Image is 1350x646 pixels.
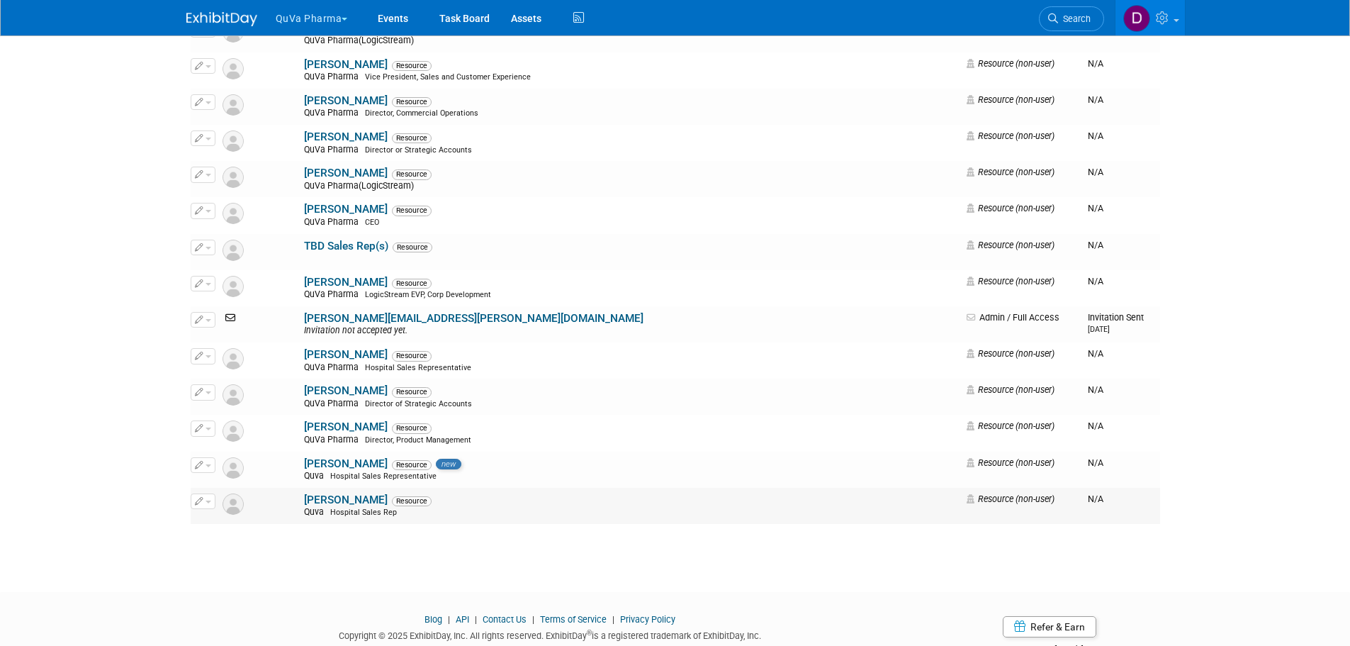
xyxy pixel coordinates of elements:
[456,614,469,625] a: API
[304,507,328,517] span: Quva
[223,457,244,479] img: Resource
[1088,240,1103,250] span: N/A
[304,362,363,372] span: QuVa Pharma
[1003,616,1096,637] a: Refer & Earn
[304,130,388,143] a: [PERSON_NAME]
[392,351,432,361] span: Resource
[304,348,388,361] a: [PERSON_NAME]
[1088,94,1103,105] span: N/A
[1123,5,1150,32] img: Danielle Mitchell
[304,421,388,433] a: [PERSON_NAME]
[1088,457,1103,468] span: N/A
[967,58,1054,69] span: Resource (non-user)
[483,614,527,625] a: Contact Us
[967,167,1054,177] span: Resource (non-user)
[304,399,363,408] span: QuVa Pharma
[1088,130,1103,141] span: N/A
[1088,325,1110,334] small: [DATE]
[393,243,432,252] span: Resource
[304,289,363,299] span: QuVa Pharma
[1088,421,1103,431] span: N/A
[223,58,244,79] img: Resource
[365,108,478,118] span: Director, Commercial Operations
[304,494,388,506] a: [PERSON_NAME]
[223,348,244,369] img: Resource
[529,614,538,625] span: |
[365,218,379,227] span: CEO
[967,276,1054,286] span: Resource (non-user)
[1088,312,1144,334] span: Invitation Sent
[1088,167,1103,177] span: N/A
[967,130,1054,141] span: Resource (non-user)
[967,457,1054,468] span: Resource (non-user)
[967,240,1054,250] span: Resource (non-user)
[223,94,244,116] img: Resource
[392,387,432,397] span: Resource
[1088,203,1103,213] span: N/A
[186,12,257,26] img: ExhibitDay
[967,312,1059,323] span: Admin / Full Access
[223,203,244,224] img: Resource
[1088,494,1103,504] span: N/A
[365,145,472,155] span: Director or Strategic Accounts
[304,167,388,179] a: [PERSON_NAME]
[223,384,244,406] img: Resource
[365,435,471,445] span: Director, Product Management
[392,460,432,470] span: Resource
[365,363,471,372] span: Hospital Sales Representative
[471,614,480,625] span: |
[304,471,328,481] span: Quva
[304,384,388,397] a: [PERSON_NAME]
[392,61,432,71] span: Resource
[304,203,388,216] a: [PERSON_NAME]
[223,276,244,297] img: Resource
[223,240,244,261] img: Resource
[540,614,607,625] a: Terms of Service
[444,614,454,625] span: |
[304,435,363,445] span: QuVa Pharma
[967,94,1054,105] span: Resource (non-user)
[365,290,491,299] span: LogicStream EVP, Corp Development
[304,145,363,155] span: QuVa Pharma
[392,496,432,506] span: Resource
[223,494,244,515] img: Resource
[304,240,388,252] a: TBD Sales Rep(s)
[304,217,363,227] span: QuVa Pharma
[392,279,432,289] span: Resource
[392,97,432,107] span: Resource
[330,472,437,481] span: Hospital Sales Representative
[609,614,618,625] span: |
[587,629,592,637] sup: ®
[967,348,1054,359] span: Resource (non-user)
[967,203,1054,213] span: Resource (non-user)
[967,421,1054,431] span: Resource (non-user)
[967,384,1054,395] span: Resource (non-user)
[620,614,675,625] a: Privacy Policy
[967,494,1054,504] span: Resource (non-user)
[330,508,397,517] span: Hospital Sales Rep
[436,459,461,470] span: new
[365,399,472,408] span: Director of Strategic Accounts
[304,58,388,71] a: [PERSON_NAME]
[392,169,432,179] span: Resource
[392,423,432,433] span: Resource
[304,276,388,289] a: [PERSON_NAME]
[304,108,363,118] span: QuVa Pharma
[304,312,643,325] a: [PERSON_NAME][EMAIL_ADDRESS][PERSON_NAME][DOMAIN_NAME]
[304,457,388,470] a: [PERSON_NAME]
[304,94,388,107] a: [PERSON_NAME]
[304,325,958,337] div: Invitation not accepted yet.
[365,72,531,82] span: Vice President, Sales and Customer Experience
[392,133,432,143] span: Resource
[304,35,418,45] span: QuVa Pharma(LogicStream)
[186,626,915,642] div: Copyright © 2025 ExhibitDay, Inc. All rights reserved. ExhibitDay is a registered trademark of Ex...
[1058,13,1091,24] span: Search
[424,614,442,625] a: Blog
[304,72,363,82] span: QuVa Pharma
[1088,384,1103,395] span: N/A
[392,206,432,216] span: Resource
[223,167,244,188] img: Resource
[223,421,244,442] img: Resource
[1088,58,1103,69] span: N/A
[1088,348,1103,359] span: N/A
